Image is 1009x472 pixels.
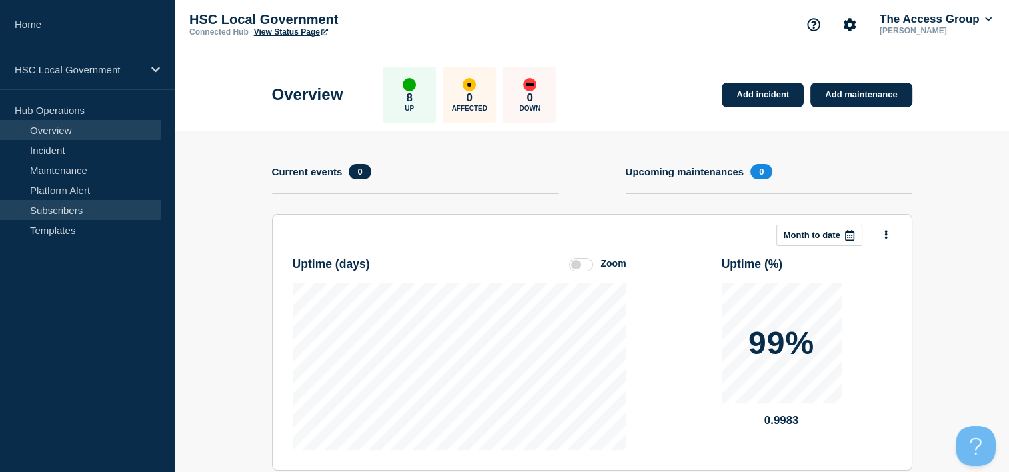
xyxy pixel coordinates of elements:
p: HSC Local Government [15,64,143,75]
button: Account settings [836,11,864,39]
p: 0 [527,91,533,105]
p: [PERSON_NAME] [877,26,994,35]
h3: Uptime ( days ) [293,257,370,271]
p: 0.9983 [722,414,842,427]
a: Add maintenance [810,83,912,107]
h4: Current events [272,166,343,177]
p: Affected [452,105,487,112]
div: Zoom [600,258,626,269]
p: Up [405,105,414,112]
span: 0 [349,164,371,179]
p: Month to date [784,230,840,240]
div: down [523,78,536,91]
a: View Status Page [254,27,328,37]
button: Month to date [776,225,862,246]
div: up [403,78,416,91]
h3: Uptime ( % ) [722,257,783,271]
h1: Overview [272,85,343,104]
p: 8 [407,91,413,105]
h4: Upcoming maintenances [626,166,744,177]
iframe: Help Scout Beacon - Open [956,426,996,466]
p: Connected Hub [189,27,249,37]
p: 0 [467,91,473,105]
div: affected [463,78,476,91]
span: 0 [750,164,772,179]
p: Down [519,105,540,112]
button: Support [800,11,828,39]
p: 99% [748,327,814,359]
button: The Access Group [877,13,994,26]
p: HSC Local Government [189,12,456,27]
a: Add incident [722,83,804,107]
